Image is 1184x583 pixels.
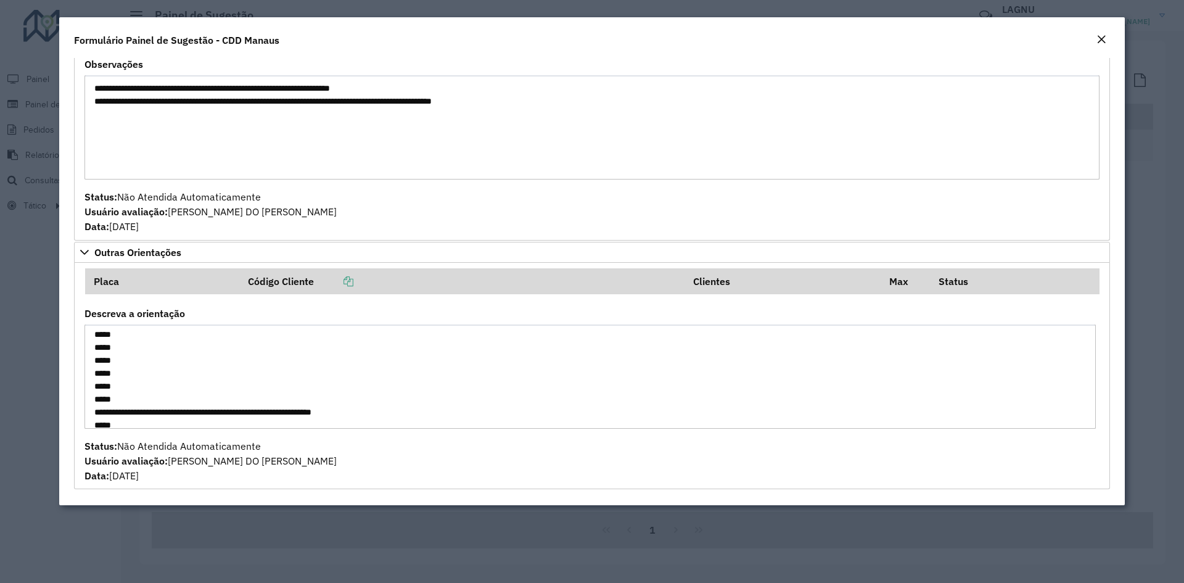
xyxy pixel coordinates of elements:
[74,263,1110,490] div: Outras Orientações
[84,191,337,233] span: Não Atendida Automaticamente [PERSON_NAME] DO [PERSON_NAME] [DATE]
[85,268,240,294] th: Placa
[84,455,168,467] strong: Usuário avaliação:
[684,268,881,294] th: Clientes
[74,33,279,48] h4: Formulário Painel de Sugestão - CDD Manaus
[84,469,109,482] strong: Data:
[84,306,185,321] label: Descreva a orientação
[84,57,143,72] label: Observações
[881,268,931,294] th: Max
[94,247,181,257] span: Outras Orientações
[1093,32,1110,48] button: Close
[84,440,337,482] span: Não Atendida Automaticamente [PERSON_NAME] DO [PERSON_NAME] [DATE]
[74,242,1110,263] a: Outras Orientações
[84,205,168,218] strong: Usuário avaliação:
[239,268,684,294] th: Código Cliente
[931,268,1100,294] th: Status
[84,220,109,233] strong: Data:
[84,191,117,203] strong: Status:
[314,275,353,287] a: Copiar
[1096,35,1106,44] em: Fechar
[84,440,117,452] strong: Status:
